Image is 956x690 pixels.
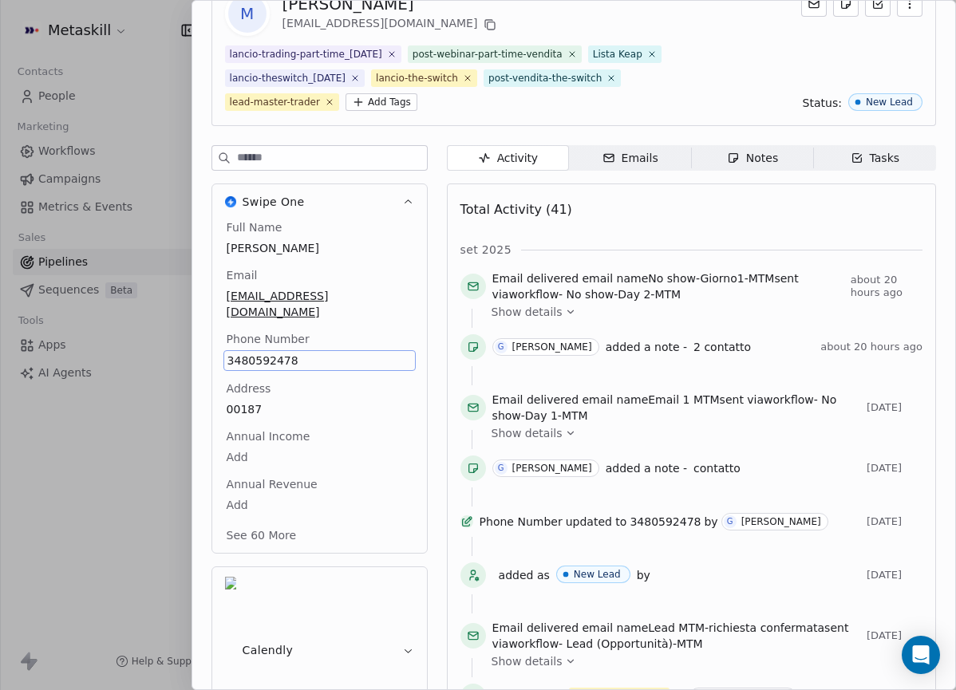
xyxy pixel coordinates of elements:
span: set 2025 [460,242,512,258]
span: No show-Giorno1-MTM [648,272,774,285]
span: Add [227,497,413,513]
span: Show details [492,425,563,441]
span: updated to [566,514,627,530]
span: Lead MTM-richiesta confermata [648,621,824,634]
span: 3480592478 [630,514,701,530]
span: Email delivered [492,621,579,634]
span: [DATE] [867,515,922,528]
span: Email delivered [492,272,579,285]
span: Full Name [223,219,286,235]
div: post-webinar-part-time-vendita [413,47,563,61]
a: contatto [693,459,741,478]
span: email name sent via workflow - [492,620,860,652]
span: about 20 hours ago [820,341,922,353]
span: Address [223,380,275,396]
div: [PERSON_NAME] [512,341,592,353]
span: Total Activity (41) [460,202,572,217]
span: Annual Income [223,428,314,444]
button: Add Tags [346,93,417,111]
span: contatto [693,462,741,475]
div: G [727,515,733,528]
span: by [637,567,650,583]
span: 2 contatto [693,341,751,353]
span: Email [223,267,261,283]
span: email name sent via workflow - [492,270,844,302]
span: Email delivered [492,393,579,406]
div: lancio-theswitch_[DATE] [230,71,346,85]
span: Lead (Opportunità)-MTM [567,637,703,650]
span: added a note - [606,339,687,355]
div: [PERSON_NAME] [512,463,592,474]
button: See 60 More [217,521,306,550]
span: Status: [803,95,842,111]
div: Tasks [851,150,900,167]
span: added a note - [606,460,687,476]
div: Swipe OneSwipe One [212,219,427,553]
span: Email 1 MTM [648,393,719,406]
a: 2 contatto [693,337,751,357]
div: New Lead [574,569,621,580]
span: 3480592478 [227,353,412,369]
span: Add [227,449,413,465]
div: Notes [727,150,778,167]
div: G [498,462,504,475]
a: Show details [492,425,911,441]
span: Phone Number [223,331,313,347]
span: Calendly [243,642,294,658]
a: Show details [492,304,911,320]
span: [PERSON_NAME] [227,240,413,256]
span: [EMAIL_ADDRESS][DOMAIN_NAME] [227,288,413,320]
span: [DATE] [867,401,922,414]
img: Swipe One [225,196,236,207]
span: Annual Revenue [223,476,321,492]
div: G [498,341,504,353]
div: lead-master-trader [230,95,320,109]
span: email name sent via workflow - [492,392,860,424]
button: Swipe OneSwipe One [212,184,427,219]
span: about 20 hours ago [851,274,922,299]
div: lancio-trading-part-time_[DATE] [230,47,382,61]
div: lancio-the-switch [376,71,458,85]
span: Phone Number [480,514,563,530]
div: New Lead [866,97,913,108]
div: Lista Keap [593,47,642,61]
span: 00187 [227,401,413,417]
div: Open Intercom Messenger [902,636,940,674]
div: post-vendita-the-switch [488,71,602,85]
span: Swipe One [243,194,305,210]
span: Show details [492,653,563,669]
span: No show-Day 2-MTM [567,288,681,301]
span: by [704,514,717,530]
a: Show details [492,653,911,669]
span: Show details [492,304,563,320]
span: added as [499,567,550,583]
div: [PERSON_NAME] [741,516,821,527]
span: [DATE] [867,569,922,582]
div: [EMAIL_ADDRESS][DOMAIN_NAME] [282,15,500,34]
span: [DATE] [867,462,922,475]
span: [DATE] [867,629,922,642]
div: Emails [602,150,658,167]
